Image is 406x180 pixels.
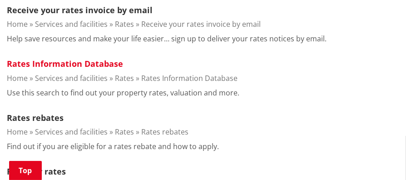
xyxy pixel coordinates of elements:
a: Services and facilities [35,73,108,83]
a: Top [9,161,42,180]
a: Home [7,127,28,137]
a: Rates Information Database [7,58,123,69]
a: Home [7,73,28,83]
a: Rates [115,19,134,29]
a: Receive your rates invoice by email [7,5,153,15]
a: Rates [115,127,134,137]
p: Help save resources and make your life easier… sign up to deliver your rates notices by email. [7,33,327,44]
p: Find out if you are eligible for a rates rebate and how to apply. [7,141,219,152]
a: Rates Information Database [141,73,238,83]
a: Pay your rates [7,166,66,177]
a: Services and facilities [35,127,108,137]
a: Rates [115,73,134,83]
a: Home [7,19,28,29]
a: Rates rebates [141,127,188,137]
a: Rates rebates [7,112,64,123]
a: Receive your rates invoice by email [141,19,261,29]
iframe: Messenger Launcher [364,142,397,175]
a: Services and facilities [35,19,108,29]
p: Use this search to find out your property rates, valuation and more. [7,87,239,98]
